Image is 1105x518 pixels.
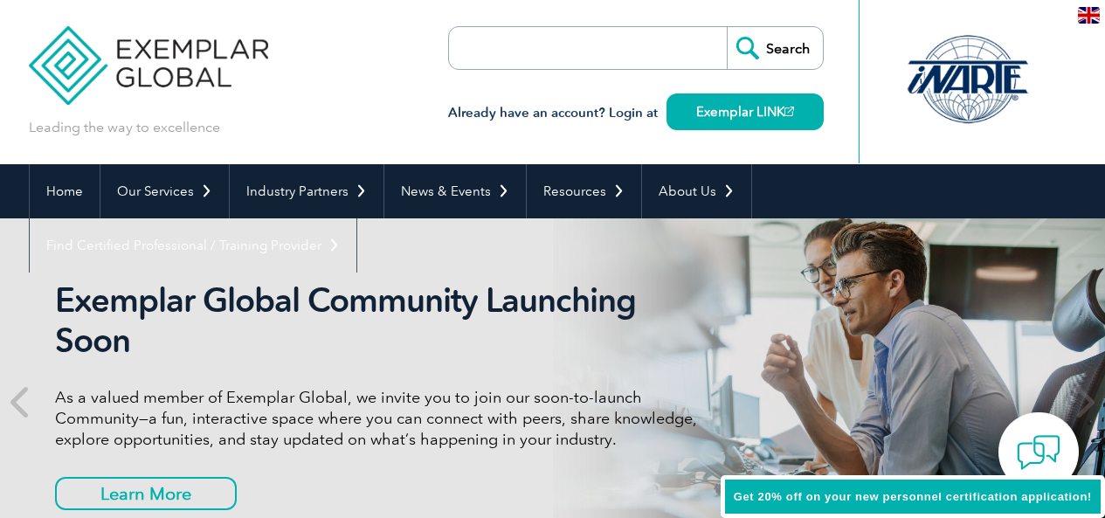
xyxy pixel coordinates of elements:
a: About Us [642,164,751,218]
a: Home [30,164,100,218]
img: en [1078,7,1100,24]
a: Exemplar LINK [666,93,824,130]
img: open_square.png [784,107,794,116]
span: Get 20% off on your new personnel certification application! [734,490,1092,503]
p: Leading the way to excellence [29,118,220,137]
a: Industry Partners [230,164,383,218]
a: News & Events [384,164,526,218]
a: Learn More [55,477,237,510]
a: Resources [527,164,641,218]
h2: Exemplar Global Community Launching Soon [55,280,710,361]
h3: Already have an account? Login at [448,102,824,124]
img: contact-chat.png [1017,431,1060,474]
a: Find Certified Professional / Training Provider [30,218,356,273]
p: As a valued member of Exemplar Global, we invite you to join our soon-to-launch Community—a fun, ... [55,387,710,450]
input: Search [727,27,823,69]
a: Our Services [100,164,229,218]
